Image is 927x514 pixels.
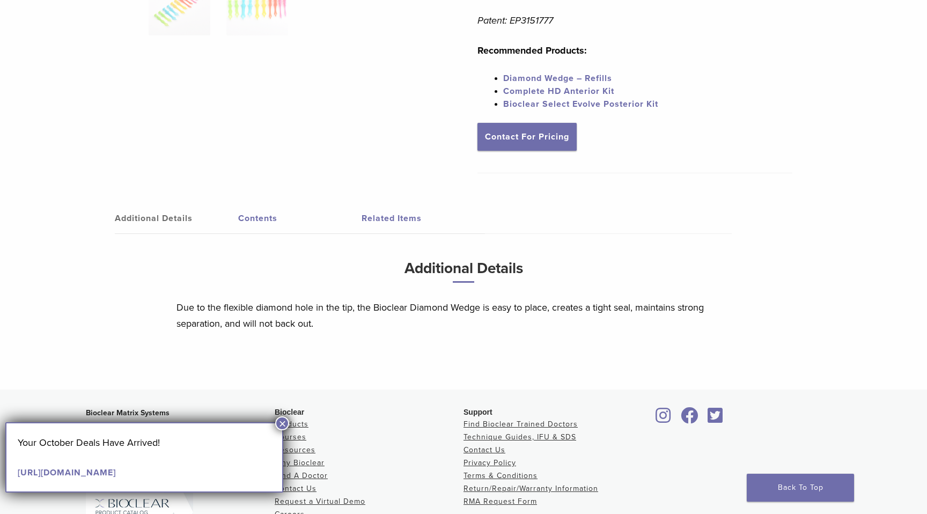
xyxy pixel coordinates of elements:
[477,123,577,151] a: Contact For Pricing
[176,255,751,291] h3: Additional Details
[275,432,306,442] a: Courses
[464,420,578,429] a: Find Bioclear Trained Doctors
[464,458,516,467] a: Privacy Policy
[747,474,854,502] a: Back To Top
[464,471,538,480] a: Terms & Conditions
[18,435,271,451] p: Your October Deals Have Arrived!
[503,86,614,97] a: Complete HD Anterior Kit
[677,414,702,424] a: Bioclear
[464,484,598,493] a: Return/Repair/Warranty Information
[275,471,328,480] a: Find A Doctor
[477,45,587,56] strong: Recommended Products:
[176,299,751,332] p: Due to the flexible diamond hole in the tip, the Bioclear Diamond Wedge is easy to place, creates...
[464,408,492,416] span: Support
[275,416,289,430] button: Close
[18,467,116,478] a: [URL][DOMAIN_NAME]
[275,458,325,467] a: Why Bioclear
[503,73,612,84] a: Diamond Wedge – Refills
[464,497,537,506] a: RMA Request Form
[275,445,315,454] a: Resources
[464,445,505,454] a: Contact Us
[464,432,576,442] a: Technique Guides, IFU & SDS
[275,484,317,493] a: Contact Us
[275,408,304,416] span: Bioclear
[362,203,485,233] a: Related Items
[503,99,658,109] a: Bioclear Select Evolve Posterior Kit
[275,497,365,506] a: Request a Virtual Demo
[477,14,553,26] em: Patent: EP3151777
[652,414,675,424] a: Bioclear
[238,203,362,233] a: Contents
[704,414,726,424] a: Bioclear
[275,420,308,429] a: Products
[86,408,170,417] strong: Bioclear Matrix Systems
[86,407,275,458] p: [STREET_ADDRESS] Tacoma, WA 98409 [PHONE_NUMBER]
[115,203,238,233] a: Additional Details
